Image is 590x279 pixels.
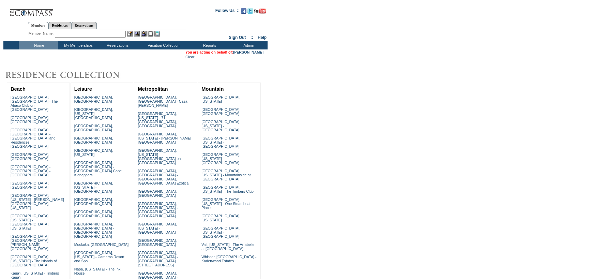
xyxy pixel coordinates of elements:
[148,31,153,36] img: Reservations
[74,107,113,120] a: [GEOGRAPHIC_DATA], [US_STATE] - [GEOGRAPHIC_DATA]
[241,10,246,14] a: Become our fan on Facebook
[138,238,177,247] a: [GEOGRAPHIC_DATA], [GEOGRAPHIC_DATA]
[74,95,113,103] a: [GEOGRAPHIC_DATA], [GEOGRAPHIC_DATA]
[138,148,181,165] a: [GEOGRAPHIC_DATA], [US_STATE] - [GEOGRAPHIC_DATA] on [GEOGRAPHIC_DATA]
[233,50,263,54] a: [PERSON_NAME]
[247,10,253,14] a: Follow us on Twitter
[58,41,97,49] td: My Memberships
[11,86,26,92] a: Beach
[74,210,113,218] a: [GEOGRAPHIC_DATA], [GEOGRAPHIC_DATA]
[9,3,54,17] img: Compass Home
[201,185,254,193] a: [GEOGRAPHIC_DATA], [US_STATE] - The Timbers Club
[29,31,55,36] div: Member Name:
[11,116,49,124] a: [GEOGRAPHIC_DATA], [GEOGRAPHIC_DATA]
[201,152,240,165] a: [GEOGRAPHIC_DATA], [US_STATE] - [GEOGRAPHIC_DATA]
[138,95,187,107] a: [GEOGRAPHIC_DATA], [GEOGRAPHIC_DATA] - Casa [PERSON_NAME]
[74,148,113,157] a: [GEOGRAPHIC_DATA], [US_STATE]
[189,41,228,49] td: Reports
[201,107,240,116] a: [GEOGRAPHIC_DATA], [GEOGRAPHIC_DATA]
[74,197,113,206] a: [GEOGRAPHIC_DATA], [GEOGRAPHIC_DATA]
[201,169,251,181] a: [GEOGRAPHIC_DATA], [US_STATE] - Mountainside at [GEOGRAPHIC_DATA]
[201,197,251,210] a: [GEOGRAPHIC_DATA], [US_STATE] - One Steamboat Place
[11,181,49,189] a: [GEOGRAPHIC_DATA], [GEOGRAPHIC_DATA]
[19,41,58,49] td: Home
[201,255,256,263] a: Whistler, [GEOGRAPHIC_DATA] - Kadenwood Estates
[11,128,56,148] a: [GEOGRAPHIC_DATA], [GEOGRAPHIC_DATA] - [GEOGRAPHIC_DATA] and Residences [GEOGRAPHIC_DATA]
[11,214,49,230] a: [GEOGRAPHIC_DATA], [US_STATE] - [GEOGRAPHIC_DATA], [US_STATE]
[74,267,121,275] a: Napa, [US_STATE] - The Ink House
[138,251,178,267] a: [GEOGRAPHIC_DATA], [GEOGRAPHIC_DATA] - [GEOGRAPHIC_DATA][STREET_ADDRESS]
[138,132,191,144] a: [GEOGRAPHIC_DATA], [US_STATE] - [PERSON_NAME][GEOGRAPHIC_DATA]
[251,35,253,40] span: ::
[201,136,240,148] a: [GEOGRAPHIC_DATA], [US_STATE] - [GEOGRAPHIC_DATA]
[134,31,140,36] img: View
[97,41,136,49] td: Reservations
[74,161,122,177] a: [GEOGRAPHIC_DATA], [GEOGRAPHIC_DATA] - [GEOGRAPHIC_DATA] Cape Kidnappers
[228,41,268,49] td: Admin
[71,22,97,29] a: Reservations
[3,10,9,11] img: i.gif
[11,234,50,251] a: [GEOGRAPHIC_DATA] - [GEOGRAPHIC_DATA][PERSON_NAME], [GEOGRAPHIC_DATA]
[11,165,50,177] a: [GEOGRAPHIC_DATA] - [GEOGRAPHIC_DATA] - [GEOGRAPHIC_DATA]
[11,152,49,161] a: [GEOGRAPHIC_DATA], [GEOGRAPHIC_DATA]
[136,41,189,49] td: Vacation Collection
[127,31,133,36] img: b_edit.gif
[48,22,71,29] a: Residences
[74,251,124,263] a: [GEOGRAPHIC_DATA], [US_STATE] - Carneros Resort and Spa
[254,10,266,14] a: Subscribe to our YouTube Channel
[258,35,267,40] a: Help
[74,243,128,247] a: Muskoka, [GEOGRAPHIC_DATA]
[201,95,240,103] a: [GEOGRAPHIC_DATA], [US_STATE]
[215,8,240,16] td: Follow Us ::
[229,35,246,40] a: Sign Out
[254,9,266,14] img: Subscribe to our YouTube Channel
[74,181,113,193] a: [GEOGRAPHIC_DATA], [US_STATE] - [GEOGRAPHIC_DATA]
[201,226,240,238] a: [GEOGRAPHIC_DATA], [US_STATE] - [GEOGRAPHIC_DATA]
[74,136,113,144] a: [GEOGRAPHIC_DATA], [GEOGRAPHIC_DATA]
[11,193,64,210] a: [GEOGRAPHIC_DATA], [US_STATE] - [PERSON_NAME][GEOGRAPHIC_DATA], [US_STATE]
[201,86,224,92] a: Mountain
[11,255,57,267] a: [GEOGRAPHIC_DATA], [US_STATE] - The Islands of [GEOGRAPHIC_DATA]
[201,120,240,132] a: [GEOGRAPHIC_DATA], [US_STATE] - [GEOGRAPHIC_DATA]
[3,68,136,82] img: Destinations by Exclusive Resorts
[28,22,49,29] a: Members
[185,55,194,59] a: Clear
[11,95,58,112] a: [GEOGRAPHIC_DATA], [GEOGRAPHIC_DATA] - The Abaco Club on [GEOGRAPHIC_DATA]
[138,202,178,218] a: [GEOGRAPHIC_DATA], [GEOGRAPHIC_DATA] - [GEOGRAPHIC_DATA] [GEOGRAPHIC_DATA]
[138,112,177,128] a: [GEOGRAPHIC_DATA], [US_STATE] - 71 [GEOGRAPHIC_DATA], [GEOGRAPHIC_DATA]
[201,214,240,222] a: [GEOGRAPHIC_DATA], [US_STATE]
[74,86,92,92] a: Leisure
[247,8,253,14] img: Follow us on Twitter
[185,50,263,54] span: You are acting on behalf of:
[141,31,147,36] img: Impersonate
[74,222,114,238] a: [GEOGRAPHIC_DATA], [GEOGRAPHIC_DATA] - [GEOGRAPHIC_DATA] [GEOGRAPHIC_DATA]
[74,124,113,132] a: [GEOGRAPHIC_DATA], [GEOGRAPHIC_DATA]
[241,8,246,14] img: Become our fan on Facebook
[138,169,188,185] a: [GEOGRAPHIC_DATA], [GEOGRAPHIC_DATA] - [GEOGRAPHIC_DATA], [GEOGRAPHIC_DATA] Exotica
[138,222,177,234] a: [GEOGRAPHIC_DATA], [US_STATE] - [GEOGRAPHIC_DATA]
[138,189,177,197] a: [GEOGRAPHIC_DATA], [GEOGRAPHIC_DATA]
[138,86,168,92] a: Metropolitan
[154,31,160,36] img: b_calculator.gif
[201,243,254,251] a: Vail, [US_STATE] - The Arrabelle at [GEOGRAPHIC_DATA]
